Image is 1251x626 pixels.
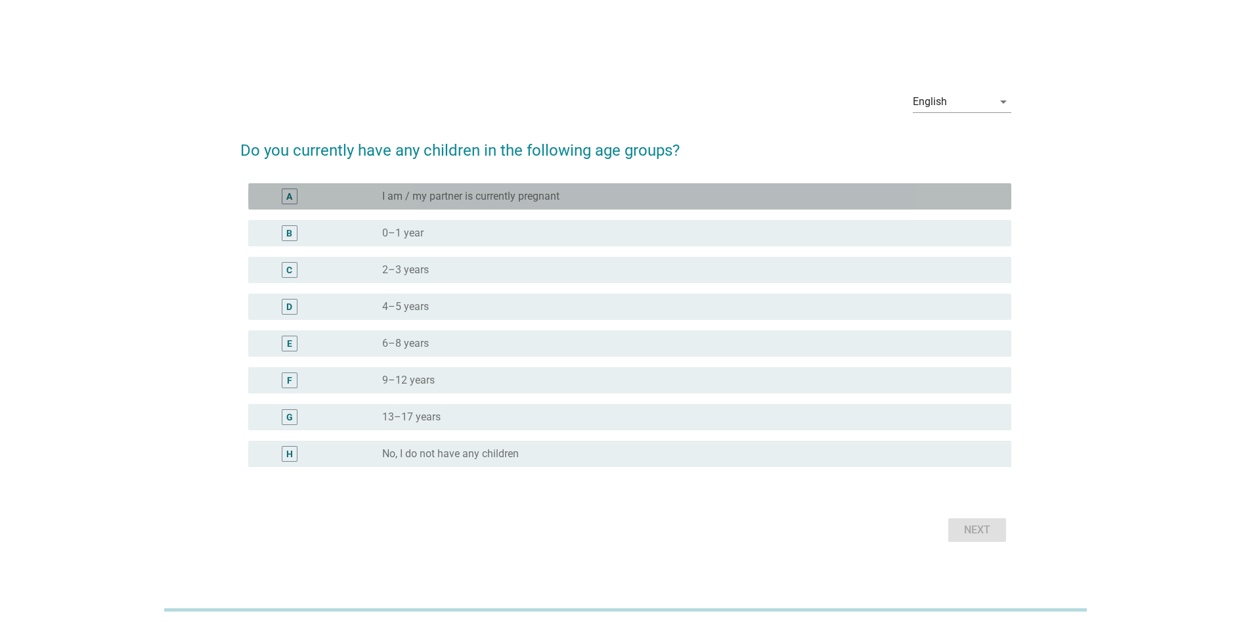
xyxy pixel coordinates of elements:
label: 4–5 years [382,300,429,313]
div: A [286,189,292,203]
label: 2–3 years [382,263,429,277]
label: 0–1 year [382,227,424,240]
h2: Do you currently have any children in the following age groups? [240,125,1011,162]
div: C [286,263,292,277]
div: H [286,447,293,460]
div: English [913,96,947,108]
i: arrow_drop_down [996,94,1011,110]
label: 6–8 years [382,337,429,350]
div: E [287,336,292,350]
div: B [286,226,292,240]
div: D [286,300,292,313]
div: F [287,373,292,387]
label: 9–12 years [382,374,435,387]
label: I am / my partner is currently pregnant [382,190,560,203]
label: 13–17 years [382,411,441,424]
div: G [286,410,293,424]
label: No, I do not have any children [382,447,519,460]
